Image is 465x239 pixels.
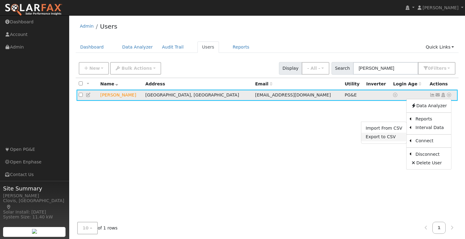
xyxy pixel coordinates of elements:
span: Name [100,81,118,86]
span: 10 [83,225,89,230]
a: Dashboard [76,41,109,53]
a: Disconnect [411,150,451,159]
input: Search [353,62,418,75]
a: Admin [80,24,94,29]
td: [GEOGRAPHIC_DATA], [GEOGRAPHIC_DATA] [143,90,253,101]
button: 0Filters [418,62,455,75]
img: SolarFax [5,3,62,16]
div: Address [145,81,251,87]
span: [EMAIL_ADDRESS][DOMAIN_NAME] [255,92,331,97]
a: Other actions [446,92,452,98]
a: Users [197,41,219,53]
button: Bulk Actions [110,62,161,75]
a: Reports [411,115,451,123]
a: Show Graph [430,92,435,97]
a: Quick Links [421,41,459,53]
div: Actions [430,81,455,87]
a: Edit User [86,92,91,97]
a: Data Analyzer [117,41,157,53]
a: 1 [432,222,446,234]
span: Display [279,62,302,75]
a: ralph89892@gmail.com [435,92,441,98]
span: New [89,66,100,71]
span: PG&E [345,92,357,97]
span: s [444,66,446,71]
a: Import From CSV [361,124,407,133]
div: Utility [345,81,362,87]
span: Search [332,62,353,75]
td: Lead [98,90,143,101]
span: Email [255,81,272,86]
span: [PERSON_NAME] [423,5,459,10]
span: Site Summary [3,184,66,193]
span: Days since last login [393,81,421,86]
a: Data Analyzer [407,101,451,110]
a: Connect [411,137,451,145]
span: Bulk Actions [121,66,152,71]
a: Export to CSV [361,133,407,141]
button: 10 [77,222,98,234]
div: System Size: 11.40 kW [3,214,66,220]
a: Interval Data [411,123,451,132]
a: Login As [440,92,446,97]
div: Inverter [366,81,389,87]
a: Reports [228,41,254,53]
a: Delete User [407,159,451,167]
div: [PERSON_NAME] [3,193,66,199]
a: No login access [393,92,399,97]
a: Map [6,205,12,210]
button: New [79,62,109,75]
img: retrieve [32,229,37,234]
a: Audit Trail [157,41,188,53]
a: Users [100,23,117,30]
span: of 1 rows [77,222,118,234]
button: - All - [302,62,329,75]
div: Clovis, [GEOGRAPHIC_DATA] [3,198,66,210]
span: Filter [431,66,447,71]
div: Solar Install: [DATE] [3,209,66,215]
